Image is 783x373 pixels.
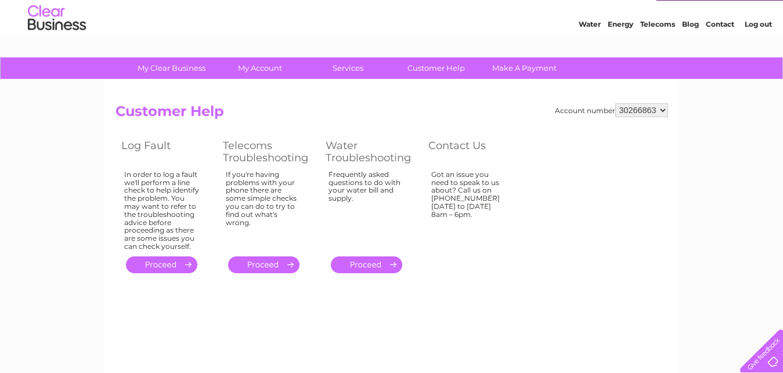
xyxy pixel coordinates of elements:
[27,30,86,66] img: logo.png
[217,136,320,167] th: Telecoms Troubleshooting
[212,57,308,79] a: My Account
[116,136,217,167] th: Log Fault
[745,49,772,58] a: Log out
[706,49,734,58] a: Contact
[555,103,668,117] div: Account number
[228,256,300,273] a: .
[118,6,666,56] div: Clear Business is a trading name of Verastar Limited (registered in [GEOGRAPHIC_DATA] No. 3667643...
[640,49,675,58] a: Telecoms
[608,49,633,58] a: Energy
[124,171,200,251] div: In order to log a fault we'll perform a line check to help identify the problem. You may want to ...
[431,171,507,246] div: Got an issue you need to speak to us about? Call us on [PHONE_NUMBER] [DATE] to [DATE] 8am – 6pm.
[477,57,572,79] a: Make A Payment
[226,171,302,246] div: If you're having problems with your phone there are some simple checks you can do to try to find ...
[124,57,219,79] a: My Clear Business
[126,256,197,273] a: .
[423,136,524,167] th: Contact Us
[116,103,668,125] h2: Customer Help
[320,136,423,167] th: Water Troubleshooting
[388,57,484,79] a: Customer Help
[682,49,699,58] a: Blog
[300,57,396,79] a: Services
[579,49,601,58] a: Water
[331,256,402,273] a: .
[564,6,644,20] a: 0333 014 3131
[329,171,405,246] div: Frequently asked questions to do with your water bill and supply.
